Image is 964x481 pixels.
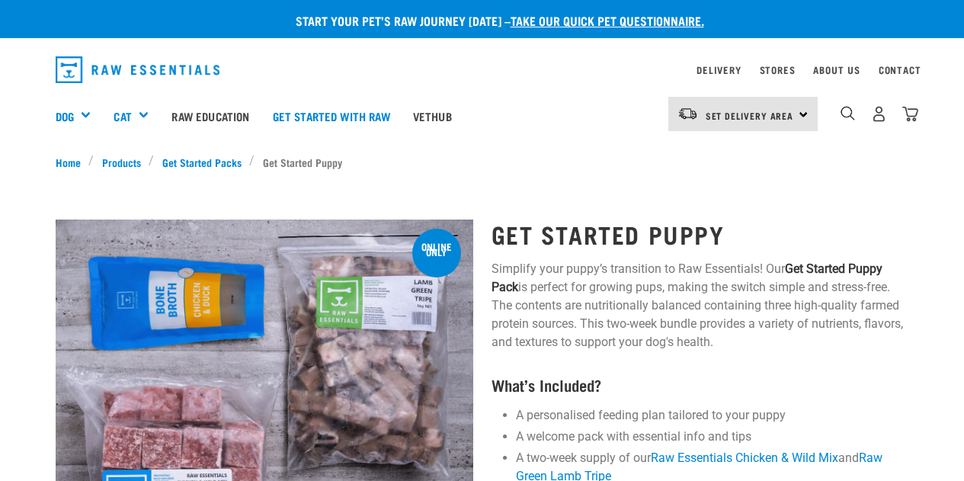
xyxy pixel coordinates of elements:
h1: Get Started Puppy [492,220,909,248]
a: Cat [114,107,131,125]
a: Home [56,154,89,170]
a: Get Started Packs [154,154,249,170]
a: Stores [760,67,796,72]
img: user.png [871,106,887,122]
a: Delivery [697,67,741,72]
li: A personalised feeding plan tailored to your puppy [516,406,909,425]
a: About Us [813,67,860,72]
a: Raw Essentials Chicken & Wild Mix [651,451,838,465]
strong: What’s Included? [492,380,601,389]
a: Get started with Raw [261,85,402,146]
a: Dog [56,107,74,125]
a: Vethub [402,85,463,146]
li: A welcome pack with essential info and tips [516,428,909,446]
a: Products [94,154,149,170]
p: Simplify your puppy’s transition to Raw Essentials! Our is perfect for growing pups, making the s... [492,260,909,351]
span: Set Delivery Area [706,113,794,118]
img: Raw Essentials Logo [56,56,220,83]
img: van-moving.png [677,107,698,120]
nav: dropdown navigation [43,50,921,89]
nav: breadcrumbs [56,154,909,170]
img: home-icon@2x.png [902,106,918,122]
img: home-icon-1@2x.png [841,106,855,120]
a: Contact [879,67,921,72]
a: Raw Education [160,85,261,146]
a: take our quick pet questionnaire. [511,17,704,24]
